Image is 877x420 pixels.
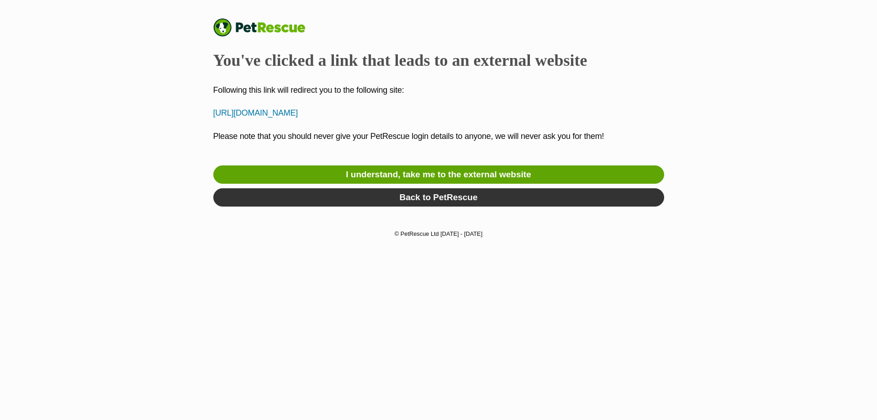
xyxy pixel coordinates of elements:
h2: You've clicked a link that leads to an external website [213,50,664,70]
p: Following this link will redirect you to the following site: [213,84,664,96]
small: © PetRescue Ltd [DATE] - [DATE] [395,230,482,237]
p: Please note that you should never give your PetRescue login details to anyone, we will never ask ... [213,130,664,155]
a: Back to PetRescue [213,188,664,207]
p: [URL][DOMAIN_NAME] [213,107,664,119]
a: PetRescue [213,18,315,37]
a: I understand, take me to the external website [213,165,664,184]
